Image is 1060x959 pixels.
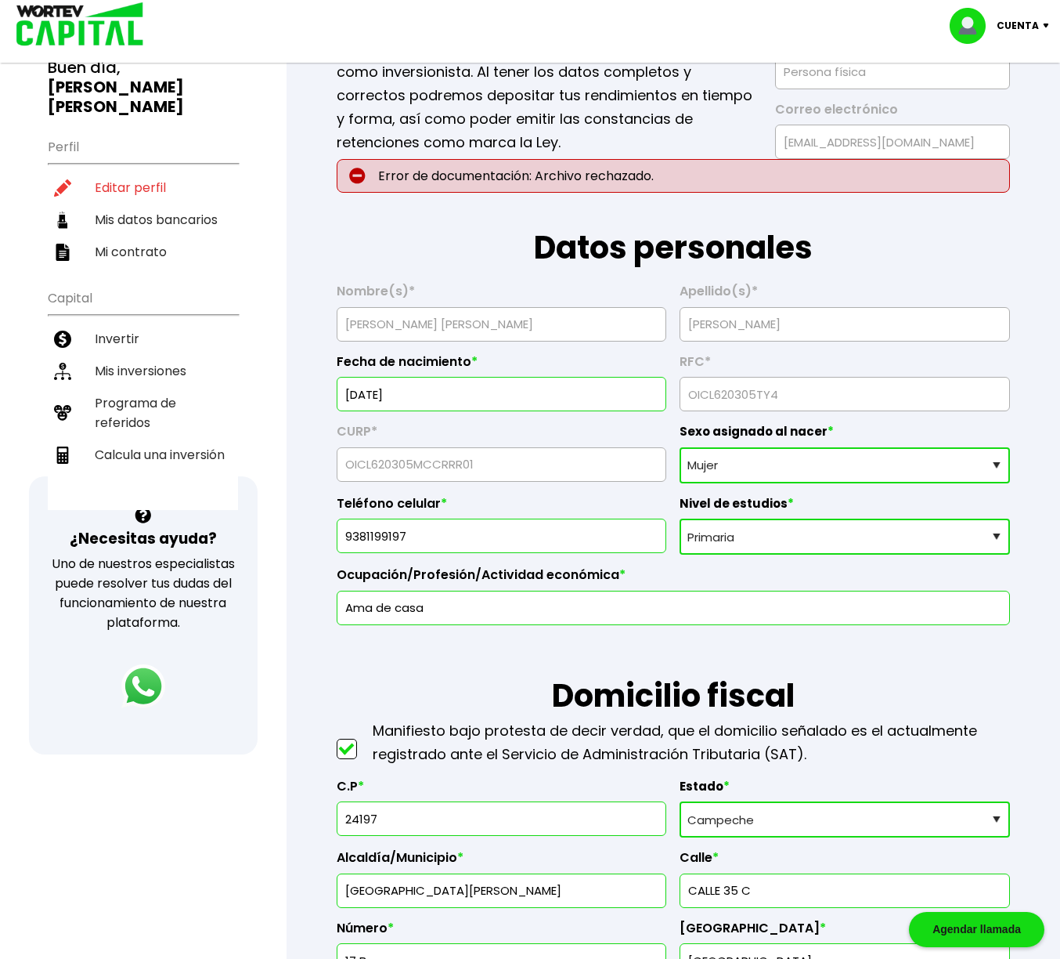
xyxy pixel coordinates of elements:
[54,404,71,422] img: recomiendanos-icon.9b8e9327.svg
[54,447,71,464] img: calculadora-icon.17d418c4.svg
[54,212,71,229] img: datos-icon.10cf9172.svg
[337,496,667,519] label: Teléfono celular
[54,363,71,380] img: inversiones-icon.6695dc30.svg
[909,912,1044,947] div: Agendar llamada
[344,448,660,481] input: 18 caracteres
[680,284,1010,307] label: Apellido(s)
[680,424,1010,447] label: Sexo asignado al nacer
[337,284,667,307] label: Nombre(s)
[48,439,238,471] a: Calcula una inversión
[680,354,1010,378] label: RFC
[48,204,238,236] a: Mis datos bancarios
[337,37,754,154] p: La siguiente información nos permitirá verificar tu perfil como inversionista. Al tener los datos...
[997,14,1039,38] p: Cuenta
[1039,24,1060,28] img: icon-down
[54,244,71,261] img: contrato-icon.f2db500c.svg
[54,179,71,197] img: editar-icon.952d3147.svg
[121,664,165,708] img: logos_whatsapp-icon.242b2217.svg
[687,378,1003,411] input: 13 caracteres
[48,172,238,204] a: Editar perfil
[337,159,1010,193] p: Error de documentación: Archivo rechazado.
[48,58,238,117] h3: Buen día,
[680,921,1010,944] label: [GEOGRAPHIC_DATA]
[373,719,1010,766] p: Manifiesto bajo protesta de decir verdad, que el domicilio señalado es el actualmente registrado ...
[337,567,1010,591] label: Ocupación/Profesión/Actividad económica
[337,921,667,944] label: Número
[337,424,667,447] label: CURP
[680,496,1010,519] label: Nivel de estudios
[337,850,667,874] label: Alcaldía/Municipio
[680,850,1010,874] label: Calle
[344,378,660,411] input: DD/MM/AAAA
[337,193,1010,271] h1: Datos personales
[48,236,238,268] a: Mi contrato
[680,779,1010,802] label: Estado
[48,387,238,439] a: Programa de referidos
[775,102,1010,125] label: Correo electrónico
[349,168,366,184] img: error-circle.027baa21.svg
[950,8,997,44] img: profile-image
[344,874,660,907] input: Alcaldía o Municipio
[337,354,667,378] label: Fecha de nacimiento
[337,779,667,802] label: C.P
[48,323,238,355] a: Invertir
[337,625,1010,719] h1: Domicilio fiscal
[48,280,238,510] ul: Capital
[49,554,237,632] p: Uno de nuestros especialistas puede resolver tus dudas del funcionamiento de nuestra plataforma.
[48,76,184,118] b: [PERSON_NAME] [PERSON_NAME]
[48,355,238,387] a: Mis inversiones
[54,331,71,348] img: invertir-icon.b3b967d7.svg
[48,129,238,268] ul: Perfil
[344,519,660,552] input: 10 dígitos
[70,527,217,550] h3: ¿Necesitas ayuda?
